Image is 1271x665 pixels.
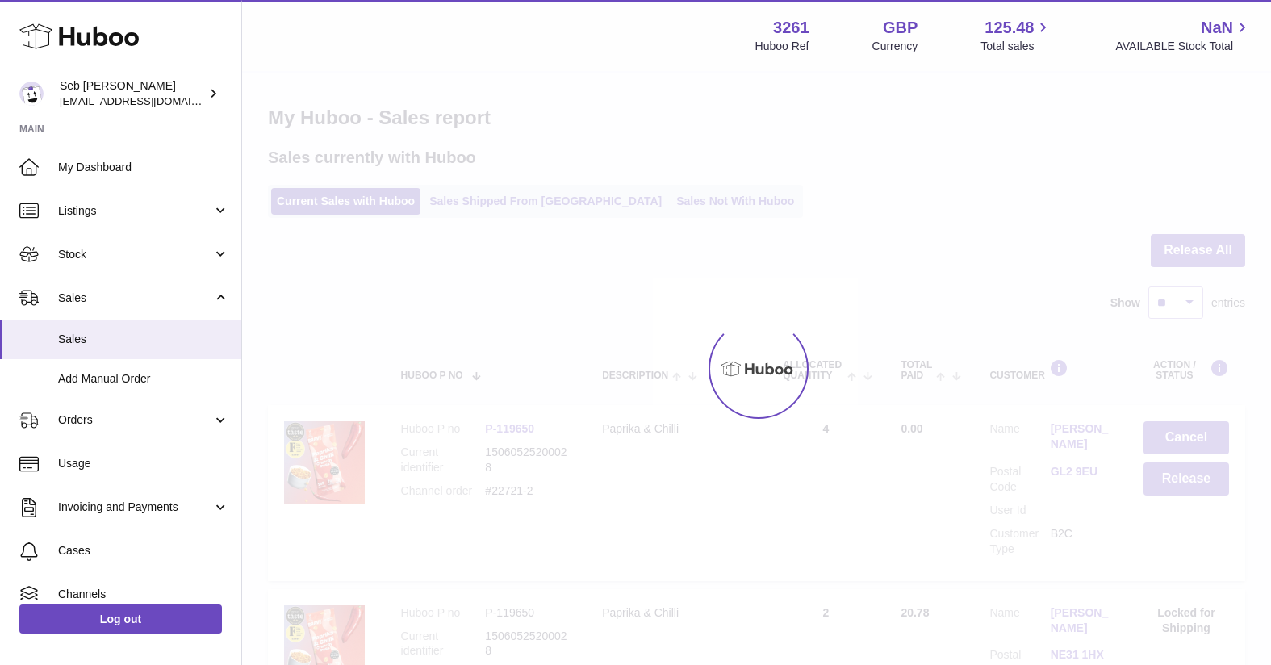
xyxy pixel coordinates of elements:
[58,500,212,515] span: Invoicing and Payments
[985,17,1034,39] span: 125.48
[58,456,229,471] span: Usage
[1115,39,1252,54] span: AVAILABLE Stock Total
[60,94,237,107] span: [EMAIL_ADDRESS][DOMAIN_NAME]
[58,332,229,347] span: Sales
[58,371,229,387] span: Add Manual Order
[58,291,212,306] span: Sales
[58,587,229,602] span: Channels
[1201,17,1233,39] span: NaN
[980,17,1052,54] a: 125.48 Total sales
[58,203,212,219] span: Listings
[1115,17,1252,54] a: NaN AVAILABLE Stock Total
[58,160,229,175] span: My Dashboard
[60,78,205,109] div: Seb [PERSON_NAME]
[58,543,229,558] span: Cases
[755,39,809,54] div: Huboo Ref
[19,82,44,106] img: ecom@bravefoods.co.uk
[58,412,212,428] span: Orders
[19,604,222,634] a: Log out
[872,39,918,54] div: Currency
[58,247,212,262] span: Stock
[773,17,809,39] strong: 3261
[883,17,918,39] strong: GBP
[980,39,1052,54] span: Total sales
